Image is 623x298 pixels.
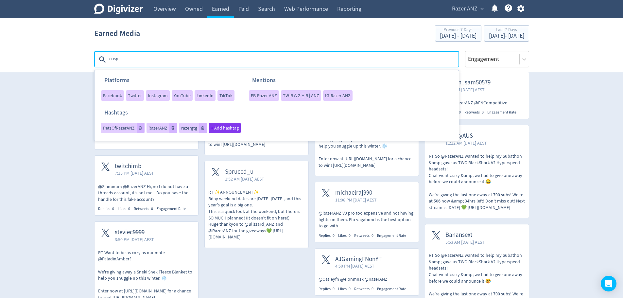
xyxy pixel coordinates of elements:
[148,93,168,98] span: Instagram
[148,126,167,130] span: RazerANZ
[115,163,154,170] span: twitchimb
[425,72,529,106] a: callan_sam505793:50 PM [DATE] AEST@Oatleyfn @RazerANZ @FNCompetitive
[338,286,354,292] div: Likes
[489,33,524,39] div: [DATE] - [DATE]
[354,233,377,238] div: Retweets
[335,197,377,203] span: 11:08 PM [DATE] AEST
[354,286,377,292] div: Retweets
[445,231,485,239] span: Banansext
[445,239,485,245] span: 5:53 AM [DATE] AEST
[372,233,373,238] span: 0
[484,25,529,42] button: Last 7 Days[DATE]- [DATE]
[315,249,419,283] a: AJGamingFNonYT4:50 PM [DATE] AEST@Oatleyfn @elonmusk @RazerANZ
[445,132,487,140] span: galaxyAUS
[445,79,491,86] span: callan_sam50579
[205,161,308,240] a: Spruced_u1:52 AM [DATE] AESTRT ✨ANNOUNCEMENT✨ Bday weekend dates are [DATE]-[DATE], and this year...
[118,206,134,212] div: Likes
[435,25,481,42] button: Previous 7 Days[DATE] - [DATE]
[174,93,191,98] span: YouTube
[319,117,415,168] p: RT Want to be as cozy as our mate @PaladinAmber? We're giving away a Sneki Snek Fleece Blanket to...
[181,126,197,130] span: razergtg
[372,286,373,291] span: 0
[103,93,122,98] span: Facebook
[338,233,354,238] div: Likes
[440,33,476,39] div: [DATE] - [DATE]
[98,184,195,203] p: @Slaminum @RazerANZ Hi, no I do not have a threads account, it's not me... Do you have the handle...
[459,110,461,115] span: 0
[335,263,382,269] span: 4:50 PM [DATE] AEST
[151,206,153,211] span: 0
[487,110,516,115] div: Engagement Rate
[452,4,477,14] span: Razer ANZ
[429,100,525,106] p: @Oatleyfn @RazerANZ @FNCompetitive
[335,189,377,197] span: michaelraj990
[115,229,154,236] span: steviec9999
[319,286,338,292] div: Replies
[134,206,157,212] div: Retweets
[225,168,264,176] span: Spruced_u
[128,93,142,98] span: Twitter
[377,286,406,292] div: Engagement Rate
[450,4,485,14] button: Razer ANZ
[425,125,529,211] a: galaxyAUS11:12 AM [DATE] AESTRT So @RazerANZ wanted to help my Subathon &amp; gave us TWO BlackSh...
[429,153,525,211] p: RT So @RazerANZ wanted to help my Subathon &amp; gave us TWO BlackShark V2 Hyperspeed headsets! C...
[115,236,154,243] span: 3:50 PM [DATE] AEST
[103,126,135,130] span: PetsOfRazerANZ
[333,286,335,291] span: 0
[464,110,487,115] div: Retweets
[219,93,233,98] span: TikTok
[242,76,353,90] h3: Mentions
[445,140,487,146] span: 11:12 AM [DATE] AEST
[225,176,264,182] span: 1:52 AM [DATE] AEST
[95,76,234,90] h3: Platforms
[98,206,118,212] div: Replies
[377,233,406,238] div: Engagement Rate
[315,182,419,229] a: michaelraj99011:08 PM [DATE] AEST@RazerANZ V3 pro too expensive and not having lights on them. El...
[95,109,241,123] h3: Hashtags
[601,276,616,291] div: Open Intercom Messenger
[440,27,476,33] div: Previous 7 Days
[94,23,140,44] h1: Earned Media
[157,206,186,212] div: Engagement Rate
[479,6,485,12] span: expand_more
[489,27,524,33] div: Last 7 Days
[251,93,277,98] span: FB-Razer ANZ
[115,170,154,176] span: 7:15 PM [DATE] AEST
[319,276,415,283] p: @Oatleyfn @elonmusk @RazerANZ
[211,126,239,130] span: + Add hashtag
[208,189,305,240] p: RT ✨ANNOUNCEMENT✨ Bday weekend dates are [DATE]-[DATE], and this year's goal is a big one. This i...
[445,86,491,93] span: 3:50 PM [DATE] AEST
[335,255,382,263] span: AJGamingFNonYT
[482,110,484,115] span: 0
[349,286,351,291] span: 0
[112,206,114,211] span: 0
[95,156,198,203] a: twitchimb7:15 PM [DATE] AEST@Slaminum @RazerANZ Hi, no I do not have a threads account, it's not ...
[333,233,335,238] span: 0
[197,93,214,98] span: LinkedIn
[325,93,351,98] span: IG-Razer ANZ
[128,206,130,211] span: 0
[349,233,351,238] span: 0
[319,210,415,229] p: @RazerANZ V3 pro too expensive and not having lights on them. Elo vagabond is the best option to ...
[283,93,319,98] span: TW-R Λ Z Ξ R | ANZ
[319,233,338,238] div: Replies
